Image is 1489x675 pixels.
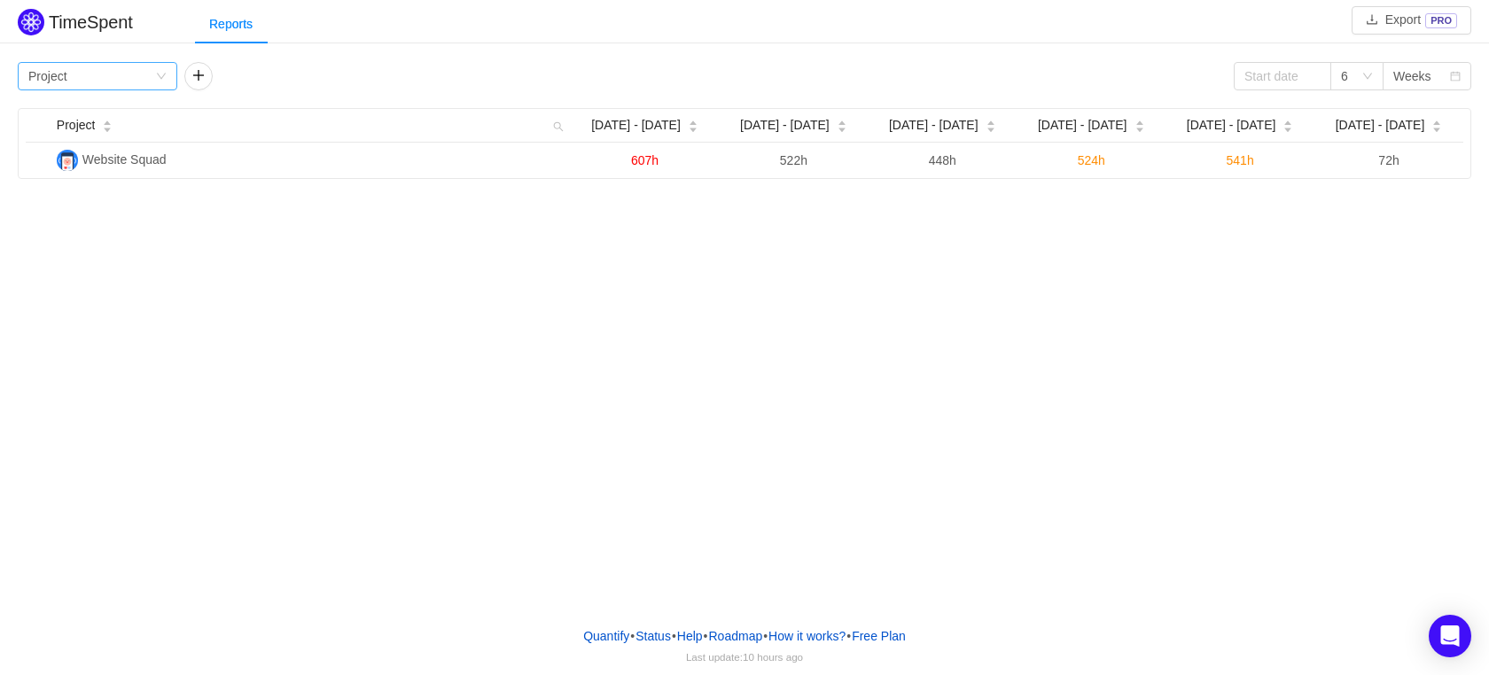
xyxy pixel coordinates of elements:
i: icon: caret-down [1134,125,1144,130]
button: icon: downloadExportPRO [1352,6,1471,35]
span: • [630,629,635,643]
span: 448h [929,153,956,167]
a: Status [635,623,672,649]
i: icon: caret-up [103,119,113,124]
img: WS [57,150,78,171]
i: icon: down [156,71,167,83]
a: Help [676,623,704,649]
i: icon: calendar [1450,71,1461,83]
span: • [763,629,768,643]
i: icon: search [546,109,571,142]
div: Sort [837,118,847,130]
i: icon: caret-up [1432,119,1442,124]
i: icon: caret-up [986,119,995,124]
span: Website Squad [82,152,167,167]
i: icon: caret-down [1432,125,1442,130]
i: icon: caret-up [688,119,698,124]
div: 6 [1341,63,1348,89]
img: Quantify logo [18,9,44,35]
span: [DATE] - [DATE] [591,116,681,135]
span: • [704,629,708,643]
i: icon: caret-up [1283,119,1293,124]
i: icon: caret-down [103,125,113,130]
button: How it works? [768,623,846,649]
div: Sort [986,118,996,130]
span: 10 hours ago [743,651,803,663]
div: Sort [1282,118,1293,130]
div: Sort [688,118,698,130]
span: 72h [1378,153,1399,167]
span: • [846,629,851,643]
button: icon: plus [184,62,213,90]
input: Start date [1234,62,1331,90]
i: icon: caret-down [837,125,846,130]
span: • [672,629,676,643]
div: Weeks [1393,63,1431,89]
span: 522h [780,153,807,167]
span: Last update: [686,651,803,663]
i: icon: caret-down [1283,125,1293,130]
div: Sort [1431,118,1442,130]
span: 607h [631,153,659,167]
span: [DATE] - [DATE] [1336,116,1425,135]
span: 541h [1227,153,1254,167]
i: icon: caret-down [986,125,995,130]
div: Reports [195,4,267,44]
div: Sort [102,118,113,130]
button: Free Plan [851,623,907,649]
i: icon: down [1362,71,1373,83]
h2: TimeSpent [49,12,133,32]
div: Sort [1134,118,1145,130]
a: Quantify [582,623,630,649]
span: [DATE] - [DATE] [889,116,978,135]
i: icon: caret-up [837,119,846,124]
span: [DATE] - [DATE] [1187,116,1276,135]
i: icon: caret-down [688,125,698,130]
span: 524h [1078,153,1105,167]
a: Roadmap [708,623,764,649]
span: Project [57,116,96,135]
div: Project [28,63,67,89]
div: Open Intercom Messenger [1429,615,1471,657]
span: [DATE] - [DATE] [1038,116,1127,135]
span: [DATE] - [DATE] [740,116,830,135]
i: icon: caret-up [1134,119,1144,124]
